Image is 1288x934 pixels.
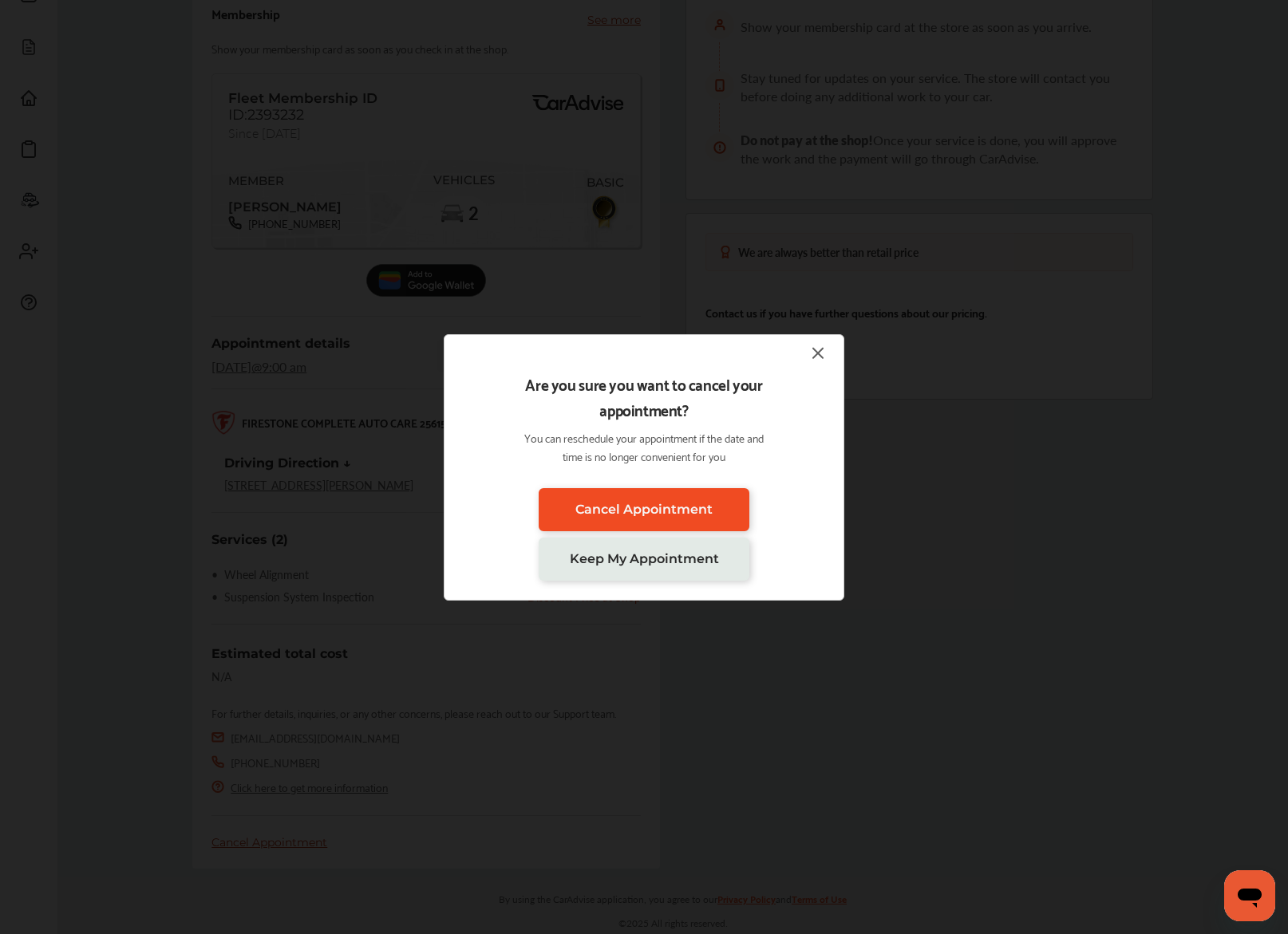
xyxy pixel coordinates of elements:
[808,343,828,363] img: close-icon.a004319c.svg
[539,488,749,531] a: Cancel Appointment
[519,371,770,422] p: Are you sure you want to cancel your appointment?
[539,538,749,581] a: Keep My Appointment
[575,502,713,517] span: Cancel Appointment
[570,551,719,566] span: Keep My Appointment
[519,428,770,465] p: You can reschedule your appointment if the date and time is no longer convenient for you
[1224,870,1275,921] iframe: Button to launch messaging window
